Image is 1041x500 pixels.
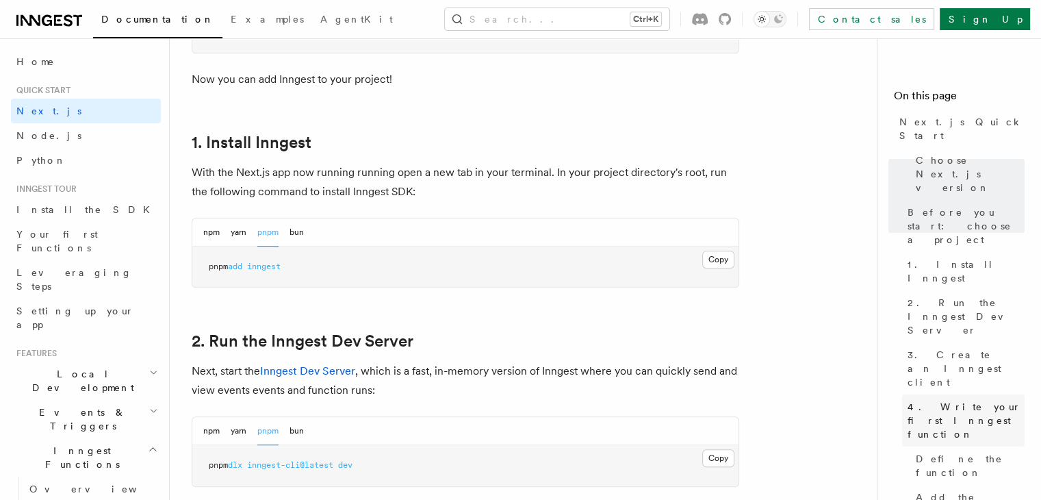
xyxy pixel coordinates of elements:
[228,460,242,470] span: dlx
[222,4,312,37] a: Examples
[11,438,161,477] button: Inngest Functions
[11,367,149,395] span: Local Development
[101,14,214,25] span: Documentation
[11,400,161,438] button: Events & Triggers
[11,197,161,222] a: Install the SDK
[192,362,739,400] p: Next, start the , which is a fast, in-memory version of Inngest where you can quickly send and vi...
[916,153,1025,195] span: Choose Next.js version
[338,460,352,470] span: dev
[11,184,77,195] span: Inngest tour
[93,4,222,38] a: Documentation
[260,364,355,377] a: Inngest Dev Server
[209,460,228,470] span: pnpm
[16,55,55,68] span: Home
[192,332,413,351] a: 2. Run the Inngest Dev Server
[16,267,132,292] span: Leveraging Steps
[231,14,304,25] span: Examples
[257,218,279,247] button: pnpm
[247,460,333,470] span: inngest-cli@latest
[312,4,401,37] a: AgentKit
[11,123,161,148] a: Node.js
[16,130,81,141] span: Node.js
[290,218,304,247] button: bun
[11,260,161,299] a: Leveraging Steps
[231,417,246,445] button: yarn
[908,258,1025,285] span: 1. Install Inngest
[16,105,81,116] span: Next.js
[192,70,739,89] p: Now you can add Inngest to your project!
[902,200,1025,252] a: Before you start: choose a project
[11,444,148,471] span: Inngest Functions
[894,88,1025,110] h4: On this page
[910,447,1025,485] a: Define the function
[11,49,161,74] a: Home
[916,452,1025,479] span: Define the function
[899,115,1025,142] span: Next.js Quick Start
[16,155,66,166] span: Python
[203,417,220,445] button: npm
[16,204,158,215] span: Install the SDK
[192,163,739,201] p: With the Next.js app now running running open a new tab in your terminal. In your project directo...
[702,251,734,268] button: Copy
[203,218,220,247] button: npm
[908,296,1025,337] span: 2. Run the Inngest Dev Server
[702,449,734,467] button: Copy
[11,348,57,359] span: Features
[231,218,246,247] button: yarn
[908,205,1025,247] span: Before you start: choose a project
[908,400,1025,441] span: 4. Write your first Inngest function
[209,262,228,271] span: pnpm
[11,148,161,173] a: Python
[320,14,393,25] span: AgentKit
[902,252,1025,290] a: 1. Install Inngest
[192,133,311,152] a: 1. Install Inngest
[894,110,1025,148] a: Next.js Quick Start
[228,262,242,271] span: add
[902,342,1025,395] a: 3. Create an Inngest client
[908,348,1025,389] span: 3. Create an Inngest client
[630,12,661,26] kbd: Ctrl+K
[11,362,161,400] button: Local Development
[290,417,304,445] button: bun
[16,229,98,253] span: Your first Functions
[910,148,1025,200] a: Choose Next.js version
[16,305,134,330] span: Setting up your app
[902,395,1025,447] a: 4. Write your first Inngest function
[11,222,161,260] a: Your first Functions
[940,8,1030,30] a: Sign Up
[11,85,70,96] span: Quick start
[247,262,281,271] span: inngest
[11,405,149,433] span: Events & Triggers
[754,11,786,27] button: Toggle dark mode
[902,290,1025,342] a: 2. Run the Inngest Dev Server
[257,417,279,445] button: pnpm
[11,99,161,123] a: Next.js
[445,8,669,30] button: Search...Ctrl+K
[809,8,934,30] a: Contact sales
[29,484,170,495] span: Overview
[11,299,161,337] a: Setting up your app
